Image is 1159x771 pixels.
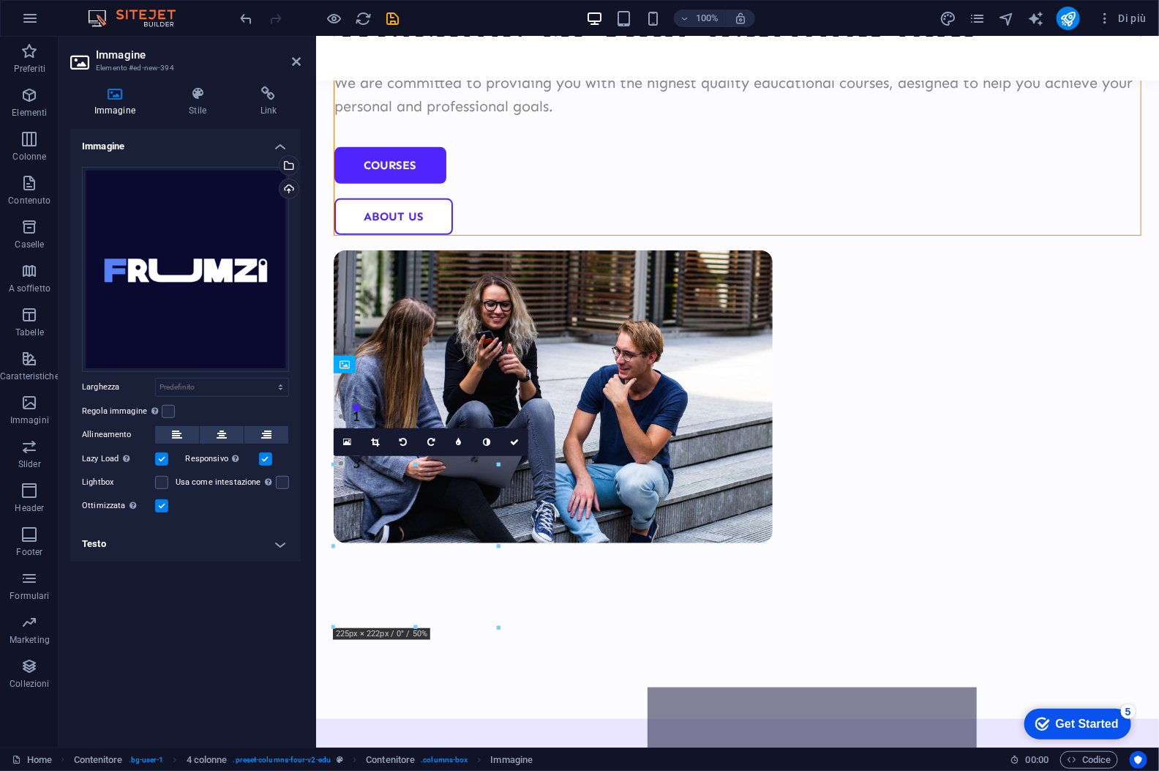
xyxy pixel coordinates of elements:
i: Annulla: Modifica immagine (Ctrl+Z) [239,10,255,27]
button: Codice [1060,751,1118,769]
div: 5 [108,3,123,18]
p: Collezioni [10,678,49,690]
button: text_generator [1027,10,1045,27]
button: Di più [1092,7,1152,30]
a: Ruota a sinistra di 90° [389,428,417,456]
h4: Stile [165,86,236,117]
i: Navigatore [999,10,1016,27]
p: Formulari [10,590,49,602]
p: Slider [18,458,41,470]
p: Caselle [15,239,44,250]
p: Immagini [10,414,49,426]
div: Screenshot2025-09-01022246-GCkWw-p4dsfzIP2GJefOkg.png [82,167,289,372]
span: Fai clic per selezionare. Doppio clic per modificare [187,751,228,769]
span: Codice [1067,751,1111,769]
button: save [384,10,402,27]
span: . bg-user-1 [129,751,164,769]
h6: 100% [696,10,719,27]
label: Lightbox [82,474,155,491]
i: Pubblica [1060,10,1077,27]
h4: Immagine [70,86,165,117]
p: Contenuto [8,195,50,206]
h4: Link [236,86,301,117]
span: Fai clic per selezionare. Doppio clic per modificare [366,751,415,769]
span: Fai clic per selezionare. Doppio clic per modificare [491,751,533,769]
i: Pagine (Ctrl+Alt+S) [969,10,986,27]
div: Get Started 5 items remaining, 0% complete [12,7,119,38]
label: Ottimizzata [82,497,155,515]
img: Editor Logo [84,10,194,27]
h4: Immagine [70,129,301,155]
i: Questo elemento è un preset personalizzabile [337,756,343,764]
button: Usercentrics [1130,751,1147,769]
label: Larghezza [82,383,155,391]
span: . columns-box [421,751,468,769]
a: Fai clic per annullare la selezione. Doppio clic per aprire le pagine [12,751,52,769]
button: 100% [674,10,726,27]
a: Seleziona i file dal file manager, dalle foto stock, o caricali [334,428,361,456]
label: Allineamento [82,426,155,444]
button: pages [969,10,986,27]
a: Modalità ritaglio [361,428,389,456]
i: AI Writer [1028,10,1045,27]
p: Tabelle [15,327,44,338]
a: Sfumatura [445,428,473,456]
p: Elementi [12,107,47,119]
a: Ruota a destra di 90° [417,428,445,456]
p: Marketing [10,634,50,646]
span: 00 00 [1026,751,1049,769]
label: Regola immagine [82,403,162,420]
button: navigator [998,10,1016,27]
label: Responsivo [186,450,259,468]
span: : [1036,754,1038,765]
p: Colonne [12,151,46,163]
button: Clicca qui per lasciare la modalità di anteprima e continuare la modifica [326,10,343,27]
i: Quando ridimensioni, regola automaticamente il livello di zoom in modo che corrisponda al disposi... [734,12,747,25]
i: Design (Ctrl+Alt+Y) [940,10,957,27]
i: Ricarica la pagina [356,10,372,27]
label: Usa come intestazione [176,474,276,491]
label: Lazy Load [82,450,155,468]
button: reload [355,10,372,27]
h3: Elemento #ed-new-394 [96,62,271,75]
h6: Tempo sessione [1010,751,1049,769]
p: Footer [17,546,43,558]
p: A soffietto [9,283,50,294]
h2: Immagine [96,48,301,62]
nav: breadcrumb [74,751,533,769]
div: Get Started [43,16,106,29]
p: Preferiti [14,63,45,75]
button: design [939,10,957,27]
p: Header [15,502,45,514]
span: . preset-columns-four-v2-edu [233,751,331,769]
h4: Testo [70,526,301,562]
i: Salva (Ctrl+S) [385,10,402,27]
span: Fai clic per selezionare. Doppio clic per modificare [74,751,123,769]
span: Di più [1098,11,1147,26]
button: undo [238,10,255,27]
button: publish [1057,7,1080,30]
a: Conferma ( Ctrl ⏎ ) [500,428,528,456]
a: Scala di grigi [473,428,500,456]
